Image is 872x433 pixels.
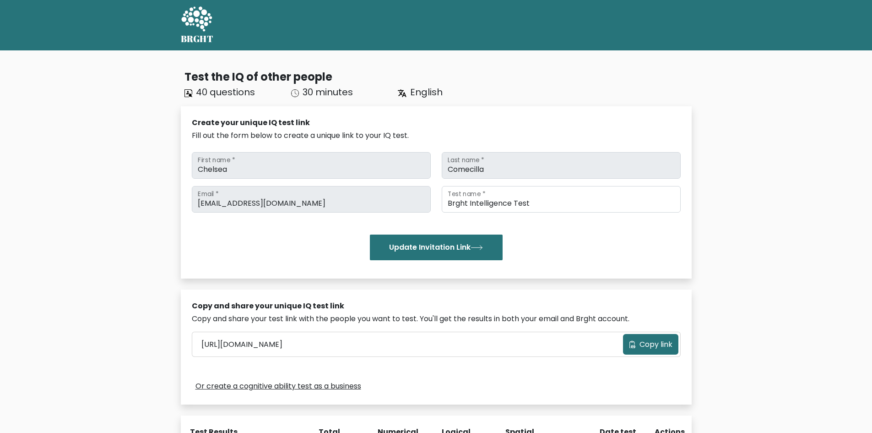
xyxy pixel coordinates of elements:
button: Update Invitation Link [370,235,503,260]
div: Copy and share your test link with the people you want to test. You'll get the results in both yo... [192,313,681,324]
span: 30 minutes [303,86,353,99]
h5: BRGHT [181,33,214,44]
span: 40 questions [196,86,255,99]
button: Copy link [623,334,678,355]
input: First name [192,152,431,179]
input: Test name [442,186,681,213]
div: Create your unique IQ test link [192,117,681,128]
a: BRGHT [181,4,214,47]
span: English [410,86,443,99]
input: Email [192,186,431,213]
span: Copy link [639,339,672,350]
div: Copy and share your unique IQ test link [192,301,681,312]
input: Last name [442,152,681,179]
div: Fill out the form below to create a unique link to your IQ test. [192,130,681,141]
a: Or create a cognitive ability test as a business [195,381,361,392]
div: Test the IQ of other people [184,69,692,85]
